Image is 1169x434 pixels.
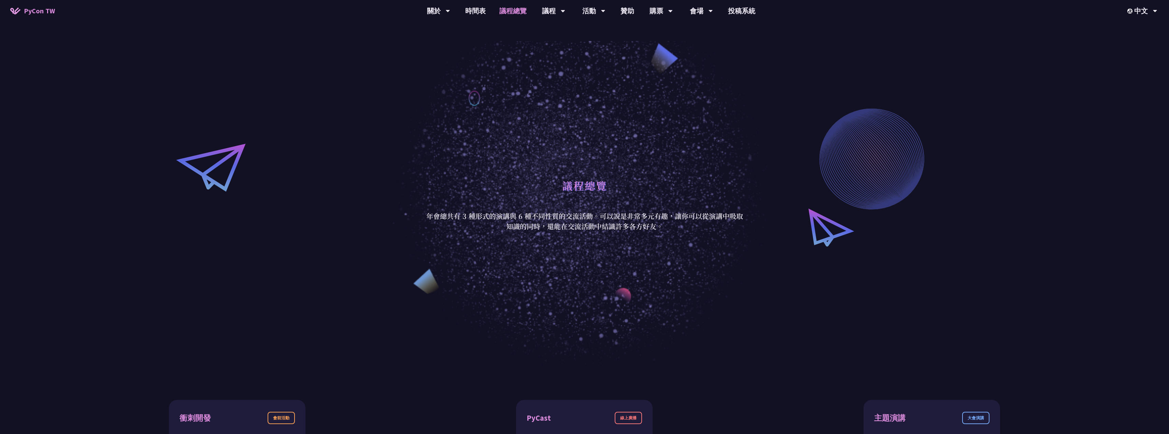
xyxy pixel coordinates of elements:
h1: 議程總覽 [562,175,607,196]
img: Home icon of PyCon TW 2025 [10,8,20,14]
div: 線上廣播 [615,412,642,424]
img: Locale Icon [1127,9,1134,14]
div: 會前活動 [268,412,295,424]
span: PyCon TW [24,6,55,16]
div: 主題演講 [874,412,906,424]
a: PyCon TW [3,2,62,19]
p: 年會總共有 3 種形式的演講與 6 種不同性質的交流活動。可以說是非常多元有趣，讓你可以從演講中吸取知識的同時，還能在交流活動中結識許多各方好友。 [426,211,743,232]
div: PyCast [527,412,551,424]
div: 衝刺開發 [180,412,211,424]
div: 大會演講 [962,412,989,424]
